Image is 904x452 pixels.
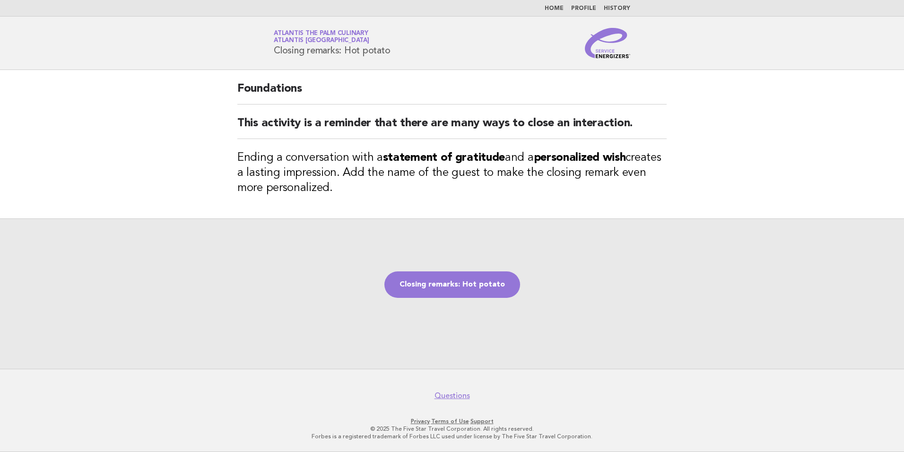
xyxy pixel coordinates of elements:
[163,433,741,440] p: Forbes is a registered trademark of Forbes LLC used under license by The Five Star Travel Corpora...
[545,6,564,11] a: Home
[534,152,626,164] strong: personalized wish
[604,6,630,11] a: History
[274,30,369,43] a: Atlantis The Palm CulinaryAtlantis [GEOGRAPHIC_DATA]
[163,425,741,433] p: © 2025 The Five Star Travel Corporation. All rights reserved.
[585,28,630,58] img: Service Energizers
[237,81,667,104] h2: Foundations
[435,391,470,400] a: Questions
[431,418,469,425] a: Terms of Use
[274,38,369,44] span: Atlantis [GEOGRAPHIC_DATA]
[237,150,667,196] h3: Ending a conversation with a and a creates a lasting impression. Add the name of the guest to mak...
[384,271,520,298] a: Closing remarks: Hot potato
[163,417,741,425] p: · ·
[274,31,390,55] h1: Closing remarks: Hot potato
[470,418,494,425] a: Support
[411,418,430,425] a: Privacy
[237,116,667,139] h2: This activity is a reminder that there are many ways to close an interaction.
[383,152,505,164] strong: statement of gratitude
[571,6,596,11] a: Profile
